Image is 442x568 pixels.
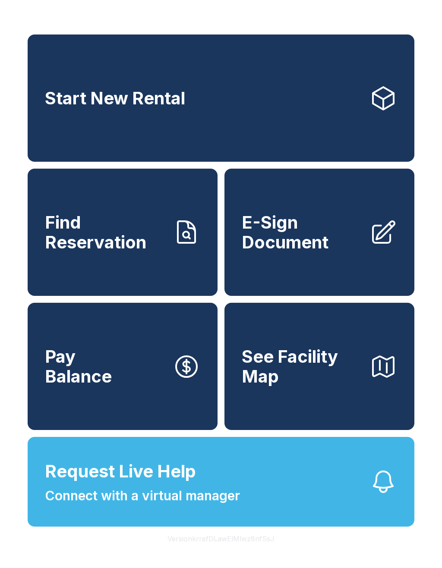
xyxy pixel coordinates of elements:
[28,437,414,527] button: Request Live HelpConnect with a virtual manager
[45,486,240,505] span: Connect with a virtual manager
[45,347,112,386] span: Pay Balance
[161,527,281,551] button: VersionkrrefDLawElMlwz8nfSsJ
[242,347,363,386] span: See Facility Map
[28,303,218,430] button: PayBalance
[45,213,166,252] span: Find Reservation
[224,169,414,296] a: E-Sign Document
[224,303,414,430] button: See Facility Map
[45,458,196,484] span: Request Live Help
[45,88,185,108] span: Start New Rental
[28,35,414,162] a: Start New Rental
[28,169,218,296] a: Find Reservation
[242,213,363,252] span: E-Sign Document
